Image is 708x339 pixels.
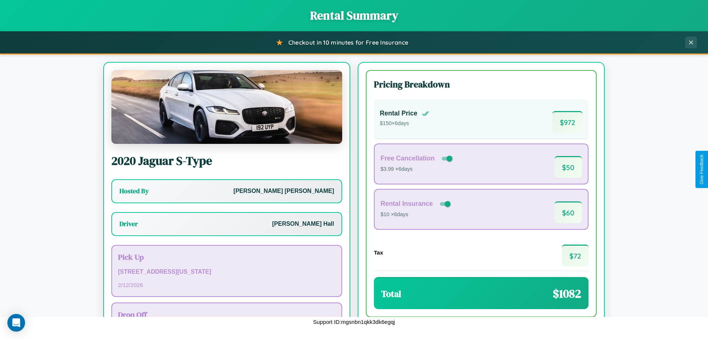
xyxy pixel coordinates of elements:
h3: Pick Up [118,252,336,262]
p: $3.99 × 6 days [381,165,454,174]
h4: Rental Price [380,110,417,117]
p: $10 × 6 days [381,210,452,219]
p: [PERSON_NAME] [PERSON_NAME] [233,186,334,197]
span: $ 1082 [553,286,581,302]
span: $ 972 [552,111,583,133]
h1: Rental Summary [7,7,701,24]
h3: Drop Off [118,309,336,320]
h4: Tax [374,249,383,256]
div: Open Intercom Messenger [7,314,25,332]
h4: Free Cancellation [381,155,435,162]
img: Jaguar S-Type [111,70,342,144]
span: Checkout in 10 minutes for Free Insurance [288,39,408,46]
h4: Rental Insurance [381,200,433,208]
p: 2 / 12 / 2026 [118,280,336,290]
div: Give Feedback [699,155,704,184]
h3: Pricing Breakdown [374,78,589,90]
p: [STREET_ADDRESS][US_STATE] [118,267,336,277]
span: $ 50 [555,156,582,178]
h3: Hosted By [119,187,149,196]
span: $ 72 [562,245,589,266]
h3: Driver [119,219,138,228]
p: [PERSON_NAME] Hall [272,219,334,229]
h2: 2020 Jaguar S-Type [111,153,342,169]
span: $ 60 [555,201,582,223]
p: $ 150 × 6 days [380,119,429,128]
p: Support ID: mgsnbn1qkk3dk6egqj [313,317,395,327]
h3: Total [381,288,401,300]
